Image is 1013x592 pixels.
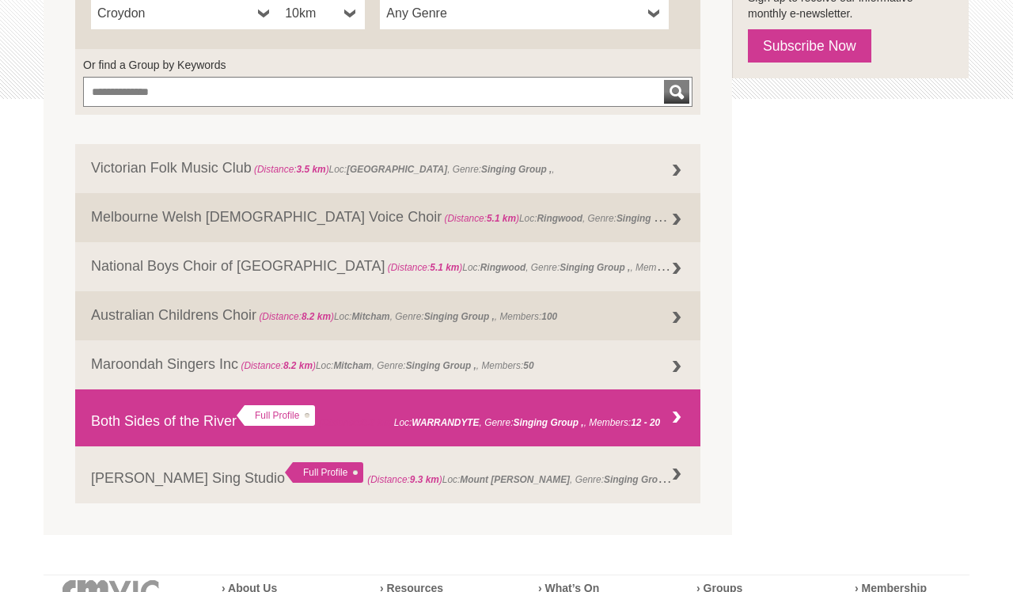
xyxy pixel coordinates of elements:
[523,360,533,371] strong: 50
[83,57,692,73] label: Or find a Group by Keywords
[412,417,479,428] strong: WARRANDYTE
[537,213,582,224] strong: Ringwood
[347,164,447,175] strong: [GEOGRAPHIC_DATA]
[460,474,570,485] strong: Mount [PERSON_NAME]
[386,4,642,23] span: Any Genre
[75,446,700,503] a: [PERSON_NAME] Sing Studio Full Profile (Distance:9.3 km)Loc:Mount [PERSON_NAME], Genre:Singing Gr...
[481,164,552,175] strong: Singing Group ,
[604,470,674,486] strong: Singing Group ,
[362,417,391,428] strong: 8.3 km
[406,360,476,371] strong: Singing Group ,
[560,262,630,273] strong: Singing Group ,
[256,311,557,322] span: Loc: , Genre: , Members:
[237,405,315,426] div: Full Profile
[617,209,687,225] strong: Singing Group ,
[442,209,745,225] span: Loc: , Genre: , Members:
[285,462,363,483] div: Full Profile
[480,262,525,273] strong: Ringwood
[75,291,700,340] a: Australian Childrens Choir (Distance:8.2 km)Loc:Mitcham, Genre:Singing Group ,, Members:100
[241,360,316,371] span: (Distance: )
[75,144,700,193] a: Victorian Folk Music Club (Distance:3.5 km)Loc:[GEOGRAPHIC_DATA], Genre:Singing Group ,,
[297,164,326,175] strong: 3.5 km
[283,360,313,371] strong: 8.2 km
[367,474,442,485] span: (Distance: )
[319,417,394,428] span: (Distance: )
[285,4,338,23] span: 10km
[238,360,533,371] span: Loc: , Genre: , Members:
[75,340,700,389] a: Maroondah Singers Inc (Distance:8.2 km)Loc:Mitcham, Genre:Singing Group ,, Members:50
[385,258,692,274] span: Loc: , Genre: , Members:
[748,29,871,63] a: Subscribe Now
[97,4,252,23] span: Croydon
[444,213,519,224] span: (Distance: )
[410,474,439,485] strong: 9.3 km
[487,213,516,224] strong: 5.1 km
[302,311,331,322] strong: 8.2 km
[319,417,660,428] span: Loc: , Genre: , Members:
[254,164,329,175] span: (Distance: )
[259,311,334,322] span: (Distance: )
[252,164,555,175] span: Loc: , Genre: ,
[333,360,371,371] strong: Mitcham
[75,193,700,242] a: Melbourne Welsh [DEMOGRAPHIC_DATA] Voice Choir (Distance:5.1 km)Loc:Ringwood, Genre:Singing Group...
[351,311,389,322] strong: Mitcham
[541,311,557,322] strong: 100
[75,389,700,446] a: Both Sides of the River Full Profile (Distance:8.3 km)Loc:WARRANDYTE, Genre:Singing Group ,, Memb...
[367,470,833,486] span: Loc: , Genre: , Members:
[430,262,459,273] strong: 5.1 km
[514,417,584,428] strong: Singing Group ,
[631,417,660,428] strong: 12 - 20
[75,242,700,291] a: National Boys Choir of [GEOGRAPHIC_DATA] (Distance:5.1 km)Loc:Ringwood, Genre:Singing Group ,, Me...
[388,262,463,273] span: (Distance: )
[424,311,495,322] strong: Singing Group ,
